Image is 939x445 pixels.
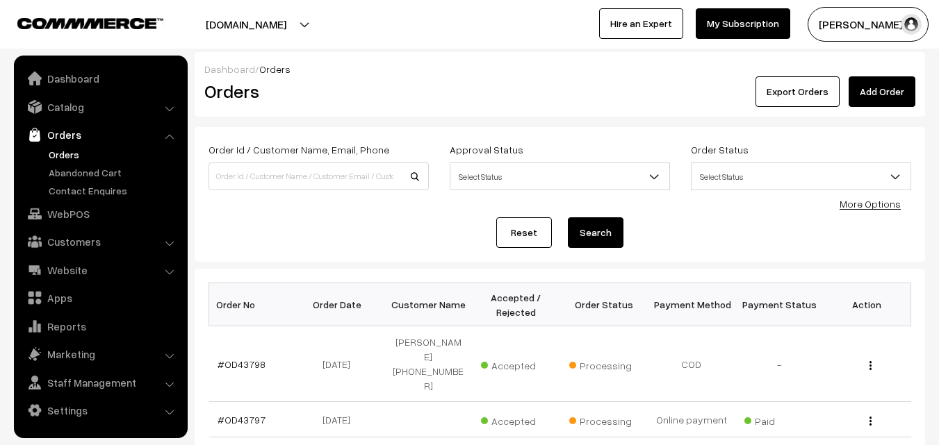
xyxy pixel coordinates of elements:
th: Order Status [560,283,648,326]
a: Apps [17,285,183,310]
span: Select Status [692,165,911,189]
a: #OD43797 [218,414,266,426]
span: Accepted [481,410,550,428]
a: Settings [17,398,183,423]
a: Orders [45,147,183,162]
span: Select Status [691,162,911,190]
td: COD [648,326,735,402]
th: Customer Name [384,283,472,326]
input: Order Id / Customer Name / Customer Email / Customer Phone [209,162,429,190]
span: Orders [259,63,291,75]
div: / [204,62,915,76]
span: Processing [569,355,639,373]
a: Orders [17,122,183,147]
img: COMMMERCE [17,18,163,28]
label: Approval Status [450,142,523,157]
a: Contact Enquires [45,183,183,198]
a: More Options [840,198,901,210]
a: Abandoned Cart [45,165,183,180]
label: Order Status [691,142,749,157]
a: COMMMERCE [17,14,139,31]
a: WebPOS [17,201,183,226]
th: Order Date [297,283,384,326]
a: Marketing [17,342,183,367]
span: Select Status [450,162,670,190]
span: Processing [569,410,639,428]
a: Reset [496,217,552,248]
button: Export Orders [756,76,840,107]
button: [PERSON_NAME] s… [808,7,929,42]
th: Payment Method [648,283,735,326]
th: Action [823,283,911,326]
td: [DATE] [297,402,384,437]
span: Paid [744,410,814,428]
a: Customers [17,229,183,254]
a: Staff Management [17,370,183,395]
img: Menu [869,417,872,426]
span: Select Status [450,165,669,189]
a: Website [17,258,183,283]
a: Add Order [849,76,915,107]
img: Menu [869,361,872,370]
button: [DOMAIN_NAME] [157,7,335,42]
td: [DATE] [297,326,384,402]
a: Hire an Expert [599,8,683,39]
h2: Orders [204,81,427,102]
th: Order No [209,283,297,326]
td: Online payment [648,402,735,437]
a: Dashboard [204,63,255,75]
th: Accepted / Rejected [472,283,560,326]
a: Reports [17,314,183,339]
img: user [901,14,922,35]
a: #OD43798 [218,358,266,370]
a: Dashboard [17,66,183,91]
span: Accepted [481,355,550,373]
th: Payment Status [735,283,823,326]
td: - [735,326,823,402]
a: Catalog [17,94,183,119]
td: [PERSON_NAME] [PHONE_NUMBER] [384,326,472,402]
button: Search [568,217,623,248]
label: Order Id / Customer Name, Email, Phone [209,142,389,157]
a: My Subscription [696,8,790,39]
